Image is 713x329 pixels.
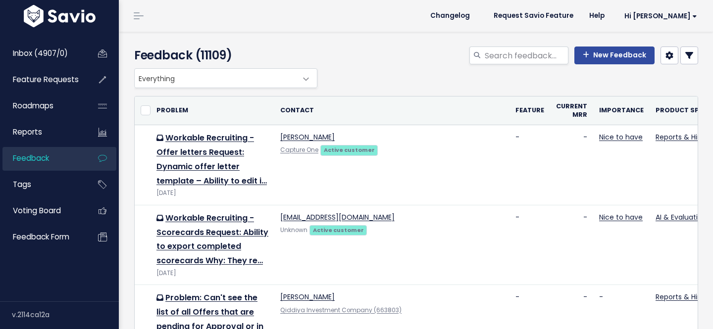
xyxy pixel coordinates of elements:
div: v.2114ca12a [12,302,119,328]
span: Feedback form [13,232,69,242]
a: Feature Requests [2,68,82,91]
a: Inbox (4907/0) [2,42,82,65]
a: Reports [2,121,82,143]
div: [DATE] [156,268,268,279]
td: - [550,125,593,205]
span: Reports [13,127,42,137]
td: - [509,205,550,285]
span: Tags [13,179,31,189]
img: logo-white.9d6f32f41409.svg [21,5,98,27]
a: Workable Recruiting - Scorecards Request: Ability to export completed scorecards Why: They re… [156,212,268,266]
span: Everything [135,69,297,88]
span: Unknown [280,226,307,234]
th: Current MRR [550,96,593,125]
span: Hi [PERSON_NAME] [624,12,697,20]
a: Help [581,8,612,23]
span: Feature Requests [13,74,79,85]
a: [PERSON_NAME] [280,132,335,142]
h4: Feedback (11109) [134,47,312,64]
a: Roadmaps [2,94,82,117]
th: Importance [593,96,650,125]
strong: Active customer [313,226,364,234]
a: Nice to have [599,212,643,222]
span: Changelog [430,12,470,19]
td: - [509,125,550,205]
a: Active customer [320,144,378,154]
a: AI & Evaluation [656,212,707,222]
strong: Active customer [324,146,375,154]
a: Feedback [2,147,82,170]
input: Search feedback... [484,47,568,64]
a: Qiddiya Investment Company (663803) [280,306,402,314]
span: Voting Board [13,205,61,216]
a: [EMAIL_ADDRESS][DOMAIN_NAME] [280,212,395,222]
span: Feedback [13,153,49,163]
th: Problem [151,96,274,125]
a: Active customer [309,225,367,235]
a: Hi [PERSON_NAME] [612,8,705,24]
th: Feature [509,96,550,125]
a: Capture One [280,146,318,154]
span: Inbox (4907/0) [13,48,68,58]
span: Everything [134,68,317,88]
a: Workable Recruiting - Offer letters Request: Dynamic offer letter template – Ability to edit i… [156,132,267,186]
a: Feedback form [2,226,82,248]
a: Nice to have [599,132,643,142]
a: New Feedback [574,47,655,64]
a: Request Savio Feature [486,8,581,23]
a: [PERSON_NAME] [280,292,335,302]
a: Tags [2,173,82,196]
div: [DATE] [156,188,268,198]
td: - [550,205,593,285]
span: Roadmaps [13,100,53,111]
a: Voting Board [2,199,82,222]
th: Contact [274,96,509,125]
